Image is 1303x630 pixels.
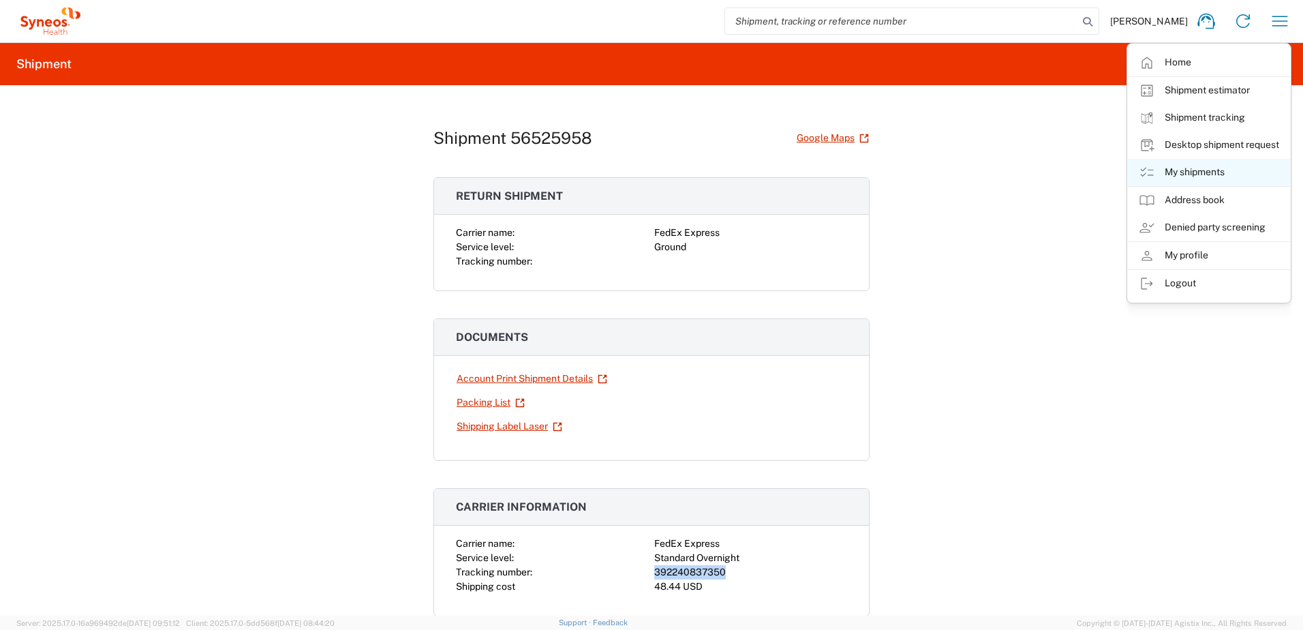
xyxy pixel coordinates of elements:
a: Account Print Shipment Details [456,367,608,391]
span: Copyright © [DATE]-[DATE] Agistix Inc., All Rights Reserved [1077,617,1287,629]
div: Standard Overnight [654,551,847,565]
span: Tracking number: [456,567,532,577]
a: Google Maps [796,126,870,150]
span: Carrier name: [456,538,515,549]
a: Address book [1128,187,1290,214]
div: FedEx Express [654,537,847,551]
a: Logout [1128,270,1290,297]
a: Shipping Label Laser [456,415,563,438]
a: Home [1128,49,1290,76]
div: FedEx Express [654,226,847,240]
div: Ground [654,240,847,254]
span: [PERSON_NAME] [1110,15,1188,27]
span: [DATE] 09:51:12 [127,619,180,627]
a: My profile [1128,242,1290,269]
a: Packing List [456,391,525,415]
div: 48.44 USD [654,580,847,594]
a: Shipment estimator [1128,77,1290,104]
span: Tracking number: [456,256,532,267]
a: Desktop shipment request [1128,132,1290,159]
span: Service level: [456,241,514,252]
span: [DATE] 08:44:20 [277,619,335,627]
span: Documents [456,331,528,344]
span: Client: 2025.17.0-5dd568f [186,619,335,627]
a: Feedback [593,618,628,627]
span: Server: 2025.17.0-16a969492de [16,619,180,627]
div: 392240837350 [654,565,847,580]
span: Return shipment [456,190,563,202]
a: Support [559,618,593,627]
a: My shipments [1128,159,1290,186]
a: Shipment tracking [1128,104,1290,132]
h1: Shipment 56525958 [433,128,592,148]
span: Carrier information [456,500,587,513]
input: Shipment, tracking or reference number [725,8,1078,34]
span: Shipping cost [456,581,515,592]
span: Service level: [456,552,514,563]
h2: Shipment [16,56,72,72]
span: Carrier name: [456,227,515,238]
a: Denied party screening [1128,214,1290,241]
